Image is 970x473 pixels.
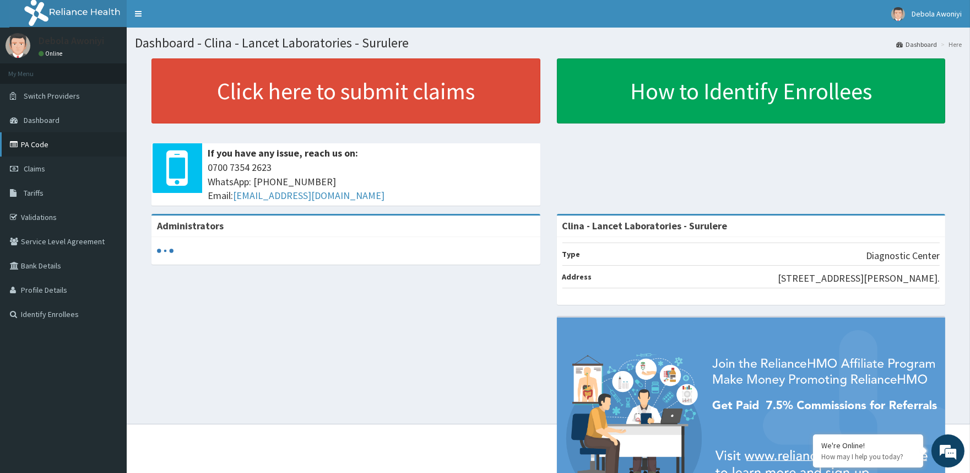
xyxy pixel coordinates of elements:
a: [EMAIL_ADDRESS][DOMAIN_NAME] [233,189,384,202]
p: How may I help you today? [821,452,915,461]
img: User Image [6,33,30,58]
h1: Dashboard - Clina - Lancet Laboratories - Surulere [135,36,962,50]
p: [STREET_ADDRESS][PERSON_NAME]. [778,271,940,286]
span: 0700 7354 2623 WhatsApp: [PHONE_NUMBER] Email: [208,160,535,203]
a: How to Identify Enrollees [557,58,946,123]
a: Click here to submit claims [151,58,540,123]
div: We're Online! [821,440,915,450]
li: Here [938,40,962,49]
p: Debola Awoniyi [39,36,104,46]
a: Dashboard [896,40,937,49]
span: Debola Awoniyi [912,9,962,19]
p: Diagnostic Center [866,249,940,263]
strong: Clina - Lancet Laboratories - Surulere [562,219,728,232]
span: Dashboard [24,115,59,125]
svg: audio-loading [157,243,174,259]
span: Tariffs [24,188,44,198]
span: Switch Providers [24,91,80,101]
a: Online [39,50,65,57]
span: Claims [24,164,45,174]
img: User Image [891,7,905,21]
b: Administrators [157,219,224,232]
b: If you have any issue, reach us on: [208,147,358,159]
b: Address [562,272,592,282]
b: Type [562,249,581,259]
